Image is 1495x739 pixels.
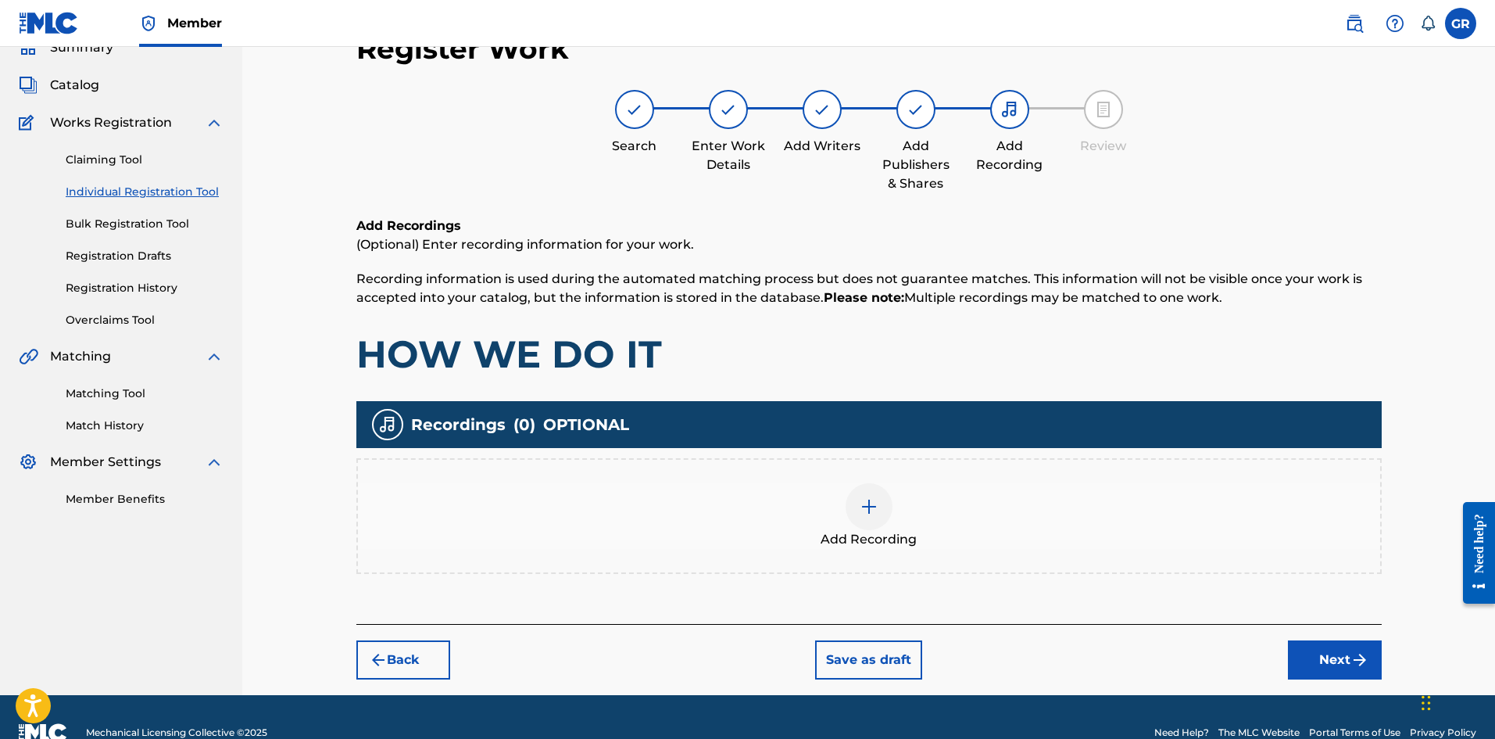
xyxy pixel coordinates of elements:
[369,651,388,669] img: 7ee5dd4eb1f8a8e3ef2f.svg
[50,76,99,95] span: Catalog
[139,14,158,33] img: Top Rightsholder
[50,453,161,472] span: Member Settings
[66,280,224,296] a: Registration History
[860,497,878,516] img: add
[19,12,79,34] img: MLC Logo
[1451,490,1495,616] iframe: Resource Center
[356,237,694,252] span: (Optional) Enter recording information for your work.
[356,331,1382,378] h1: HOW WE DO IT
[1422,680,1431,726] div: Drag
[1420,16,1436,31] div: Notifications
[877,137,955,193] div: Add Publishers & Shares
[19,453,38,472] img: Member Settings
[50,347,111,366] span: Matching
[19,76,99,95] a: CatalogCatalog
[66,312,224,328] a: Overclaims Tool
[66,248,224,264] a: Registration Drafts
[205,113,224,132] img: expand
[378,415,397,434] img: recording
[19,347,38,366] img: Matching
[1094,100,1113,119] img: step indicator icon for Review
[66,216,224,232] a: Bulk Registration Tool
[543,413,629,436] span: OPTIONAL
[824,290,904,305] strong: Please note:
[167,14,222,32] span: Member
[1339,8,1370,39] a: Public Search
[205,453,224,472] img: expand
[1386,14,1404,33] img: help
[50,113,172,132] span: Works Registration
[356,640,450,680] button: Back
[356,271,1362,305] span: Recording information is used during the automated matching process but does not guarantee matche...
[513,413,535,436] span: ( 0 )
[971,137,1049,174] div: Add Recording
[50,38,113,57] span: Summary
[19,76,38,95] img: Catalog
[66,386,224,402] a: Matching Tool
[66,418,224,434] a: Match History
[19,113,39,132] img: Works Registration
[411,413,506,436] span: Recordings
[1345,14,1364,33] img: search
[66,491,224,508] a: Member Benefits
[356,31,569,66] h2: Register Work
[595,137,674,156] div: Search
[719,100,738,119] img: step indicator icon for Enter Work Details
[689,137,767,174] div: Enter Work Details
[66,152,224,168] a: Claiming Tool
[821,530,917,549] span: Add Recording
[783,137,861,156] div: Add Writers
[19,38,113,57] a: SummarySummary
[813,100,832,119] img: step indicator icon for Add Writers
[19,38,38,57] img: Summary
[815,640,922,680] button: Save as draft
[1379,8,1411,39] div: Help
[205,347,224,366] img: expand
[66,184,224,200] a: Individual Registration Tool
[1064,137,1143,156] div: Review
[907,100,925,119] img: step indicator icon for Add Publishers & Shares
[1445,8,1476,39] div: User Menu
[1417,664,1495,739] iframe: Chat Widget
[356,217,1382,235] h6: Add Recordings
[1350,651,1369,669] img: f7272a7cc735f4ea7f67.svg
[625,100,644,119] img: step indicator icon for Search
[1288,640,1382,680] button: Next
[1000,100,1019,119] img: step indicator icon for Add Recording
